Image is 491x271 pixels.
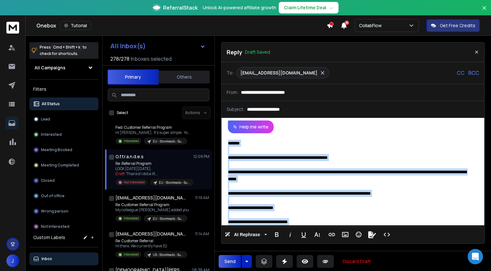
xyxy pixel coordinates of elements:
[124,252,139,257] p: Interested
[345,20,349,25] span: 50
[480,4,488,19] button: Close banner
[6,254,19,267] button: J
[227,89,238,96] p: From:
[468,249,483,264] div: Open Intercom Messenger
[298,228,310,241] button: Underline (⌘U)
[41,163,79,168] p: Meeting Completed
[227,106,245,112] p: Subject:
[326,228,338,241] button: Insert Link (⌘K)
[457,69,464,77] p: CC
[41,224,69,229] p: Not Interested
[338,255,376,268] button: Discard Draft
[42,256,52,261] p: Inbox
[33,234,65,241] h3: Custom Labels
[41,178,55,183] p: Closed
[115,202,189,207] p: Re: Customer Referral Program
[115,207,189,213] p: My colleague [PERSON_NAME] added you
[381,228,393,241] button: Code View
[131,55,172,63] h3: Inboxes selected
[41,209,68,214] p: Wrong person
[115,195,186,201] h1: [EMAIL_ADDRESS][DOMAIN_NAME]
[163,4,198,12] span: ReferralStack
[29,97,98,110] button: All Status
[29,174,98,187] button: Closed
[115,238,187,244] p: Re: Customer Referral
[105,40,211,52] button: All Inbox(s)
[29,61,98,74] button: All Campaigns
[29,252,98,265] button: Inbox
[240,70,317,76] p: [EMAIL_ADDRESS][DOMAIN_NAME]
[29,113,98,126] button: Lead
[35,65,66,71] h1: All Campaigns
[233,232,261,237] span: AI Rephrase
[193,154,209,159] p: 12:09 PM
[29,220,98,233] button: Not Interested
[115,171,126,176] span: Draft:
[115,166,192,171] p: LOOX [DATE][DATE],
[468,69,479,77] p: BCC
[366,228,378,241] button: Signature
[124,216,139,221] p: Interested
[60,21,91,30] button: Tutorial
[40,44,87,57] p: Press to check for shortcuts.
[29,85,98,94] h3: Filters
[440,22,475,29] p: Get Free Credits
[195,195,209,200] p: 11:19 AM
[227,70,234,76] p: To:
[115,231,186,237] h1: [EMAIL_ADDRESS][DOMAIN_NAME]
[124,139,139,143] p: Interested
[271,228,283,241] button: Bold (⌘B)
[41,193,65,198] p: Out of office
[153,252,183,257] p: US - Storeleads - Support emails - CollabCenter
[115,153,144,160] h1: O.f.f.r.a.n.d.e.s
[311,228,323,241] button: More Text
[228,120,274,133] button: Help me write
[124,180,145,185] p: Not Interested
[115,161,192,166] p: Re: Referral Program
[219,255,241,268] button: Send
[223,228,268,241] button: AI Rephrase
[159,180,190,185] p: EU - Storeleads - Support emails - CollabCenter
[115,244,187,249] p: Hi there, We currently have 32
[195,231,209,236] p: 11:14 AM
[29,159,98,172] button: Meeting Completed
[339,228,351,241] button: Insert Image (⌘P)
[29,143,98,156] button: Meeting Booked
[284,228,296,241] button: Italic (⌘I)
[115,130,192,135] p: Hi [PERSON_NAME], It’s super simple. You just
[117,110,128,115] label: Select
[41,132,62,137] p: Interested
[29,205,98,218] button: Wrong person
[41,147,72,152] p: Meeting Booked
[227,48,242,57] p: Reply
[329,4,333,11] span: →
[279,2,339,13] button: Claim Lifetime Deal→
[42,101,60,106] p: All Status
[426,19,480,32] button: Get Free Credits
[110,43,146,49] h1: All Inbox(s)
[245,49,270,55] p: Draft Saved
[359,22,384,29] p: CollabFlow
[41,117,50,122] p: Lead
[159,70,210,84] button: Others
[107,69,159,85] button: Primary
[203,4,276,11] p: Unlock AI-powered affiliate growth
[36,21,327,30] div: Onebox
[126,171,158,176] span: Thanks! I did a lit ...
[353,228,365,241] button: Emoticons
[110,55,129,63] span: 278 / 278
[153,216,183,221] p: EU - Storeleads - Support emails - CollabCenter
[29,128,98,141] button: Interested
[153,139,183,144] p: EU - Storeleads - Support emails - CollabCenter
[52,43,81,51] span: Cmd + Shift + k
[29,190,98,202] button: Out of office
[115,125,192,130] p: Fwd: Customer Referral Program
